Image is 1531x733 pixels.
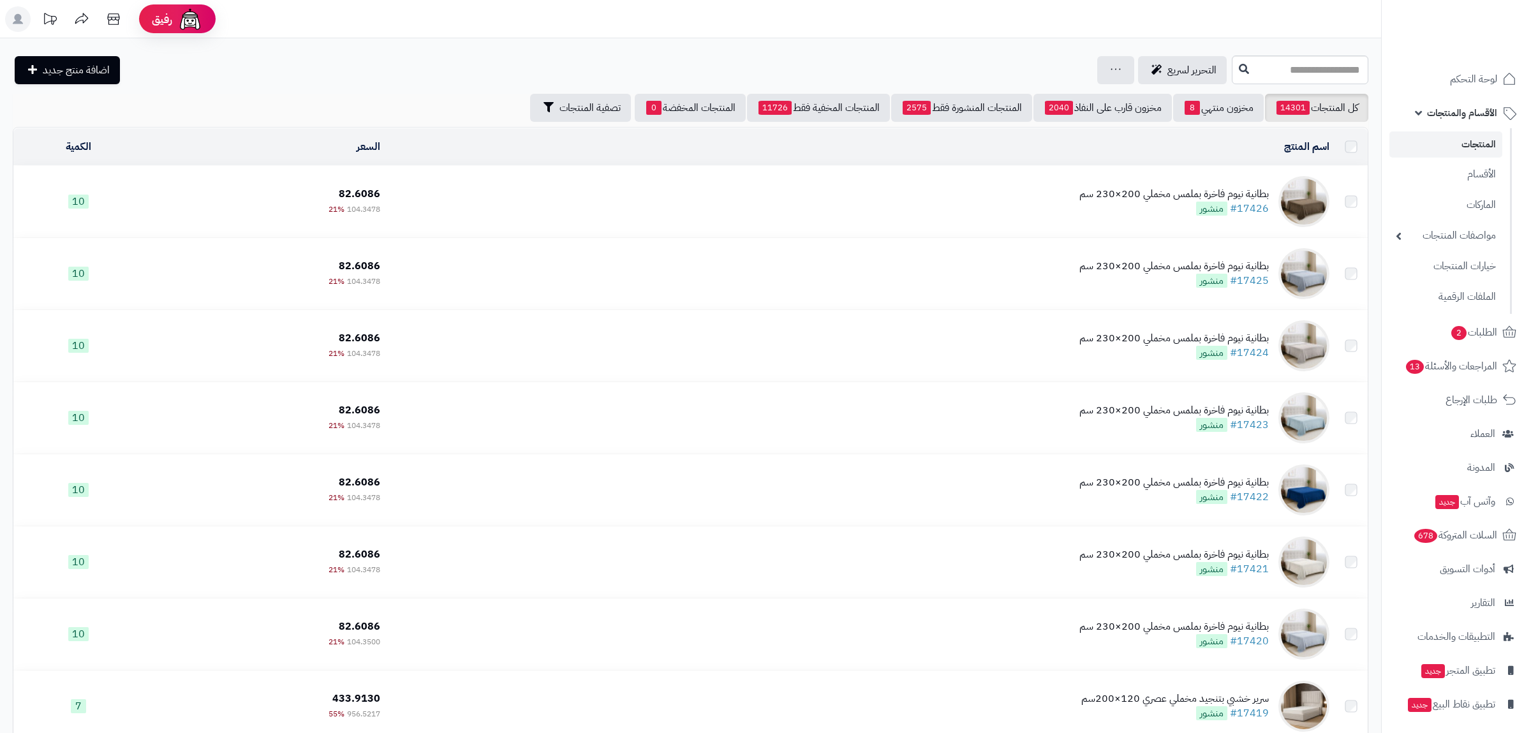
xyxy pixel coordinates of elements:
[1230,201,1269,216] a: #17426
[1389,554,1523,584] a: أدوات التسويق
[329,348,344,359] span: 21%
[339,258,380,274] span: 82.6086
[1167,63,1217,78] span: التحرير لسريع
[347,564,380,575] span: 104.3478
[68,267,89,281] span: 10
[1434,492,1495,510] span: وآتس آب
[1389,520,1523,551] a: السلات المتروكة678
[332,691,380,706] span: 433.9130
[903,101,931,115] span: 2575
[329,204,344,215] span: 21%
[1079,187,1269,202] div: بطانية نيوم فاخرة بملمس مخملي 200×230 سم
[1389,351,1523,381] a: المراجعات والأسئلة13
[635,94,746,122] a: المنتجات المخفضة0
[1451,325,1467,340] span: 2
[329,636,344,648] span: 21%
[1420,662,1495,679] span: تطبيق المتجر
[1389,222,1502,249] a: مواصفات المنتجات
[1389,689,1523,720] a: تطبيق نقاط البيعجديد
[1079,403,1269,418] div: بطانية نيوم فاخرة بملمس مخملي 200×230 سم
[1033,94,1172,122] a: مخزون قارب على النفاذ2040
[329,564,344,575] span: 21%
[1081,692,1269,706] div: سرير خشبي بتنجيد مخملي عصري 120×200سم
[891,94,1032,122] a: المنتجات المنشورة فقط2575
[1278,392,1329,443] img: بطانية نيوم فاخرة بملمس مخملي 200×230 سم
[1405,357,1497,375] span: المراجعات والأسئلة
[1389,253,1502,280] a: خيارات المنتجات
[68,339,89,353] span: 10
[1284,139,1329,154] a: اسم المنتج
[1265,94,1368,122] a: كل المنتجات14301
[1413,526,1497,544] span: السلات المتروكة
[1414,528,1438,543] span: 678
[347,708,380,720] span: 956.5217
[1230,273,1269,288] a: #17425
[1471,594,1495,612] span: التقارير
[34,6,66,35] a: تحديثات المنصة
[559,100,621,115] span: تصفية المنتجات
[1196,634,1227,648] span: منشور
[1079,331,1269,346] div: بطانية نيوم فاخرة بملمس مخملي 200×230 سم
[758,101,792,115] span: 11726
[1278,176,1329,227] img: بطانية نيوم فاخرة بملمس مخملي 200×230 سم
[339,186,380,202] span: 82.6086
[1230,489,1269,505] a: #17422
[1278,464,1329,515] img: بطانية نيوم فاخرة بملمس مخملي 200×230 سم
[1079,475,1269,490] div: بطانية نيوم فاخرة بملمس مخملي 200×230 سم
[1138,56,1227,84] a: التحرير لسريع
[1444,10,1519,36] img: logo-2.png
[1389,283,1502,311] a: الملفات الرقمية
[1408,698,1431,712] span: جديد
[339,475,380,490] span: 82.6086
[1079,619,1269,634] div: بطانية نيوم فاخرة بملمس مخملي 200×230 سم
[1196,418,1227,432] span: منشور
[1470,425,1495,443] span: العملاء
[1045,101,1073,115] span: 2040
[1467,459,1495,477] span: المدونة
[15,56,120,84] a: اضافة منتج جديد
[68,483,89,497] span: 10
[1230,633,1269,649] a: #17420
[339,547,380,562] span: 82.6086
[1196,490,1227,504] span: منشور
[1450,323,1497,341] span: الطلبات
[347,636,380,648] span: 104.3500
[68,627,89,641] span: 10
[1079,259,1269,274] div: بطانية نيوم فاخرة بملمس مخملي 200×230 سم
[1435,495,1459,509] span: جديد
[1389,452,1523,483] a: المدونة
[347,348,380,359] span: 104.3478
[1389,418,1523,449] a: العملاء
[1389,588,1523,618] a: التقارير
[1276,101,1310,115] span: 14301
[1407,695,1495,713] span: تطبيق نقاط البيع
[1427,104,1497,122] span: الأقسام والمنتجات
[1405,359,1424,374] span: 13
[1417,628,1495,646] span: التطبيقات والخدمات
[1389,621,1523,652] a: التطبيقات والخدمات
[1389,191,1502,219] a: الماركات
[339,403,380,418] span: 82.6086
[329,276,344,287] span: 21%
[1446,391,1497,409] span: طلبات الإرجاع
[66,139,91,154] a: الكمية
[1389,655,1523,686] a: تطبيق المتجرجديد
[1278,320,1329,371] img: بطانية نيوم فاخرة بملمس مخملي 200×230 سم
[68,555,89,569] span: 10
[329,420,344,431] span: 21%
[329,492,344,503] span: 21%
[1450,70,1497,88] span: لوحة التحكم
[1079,547,1269,562] div: بطانية نيوم فاخرة بملمس مخملي 200×230 سم
[329,708,344,720] span: 55%
[68,411,89,425] span: 10
[646,101,662,115] span: 0
[1389,385,1523,415] a: طلبات الإرجاع
[152,11,172,27] span: رفيق
[71,699,86,713] span: 7
[1196,346,1227,360] span: منشور
[1389,161,1502,188] a: الأقسام
[1230,561,1269,577] a: #17421
[1196,274,1227,288] span: منشور
[339,330,380,346] span: 82.6086
[1278,681,1329,732] img: سرير خشبي بتنجيد مخملي عصري 120×200سم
